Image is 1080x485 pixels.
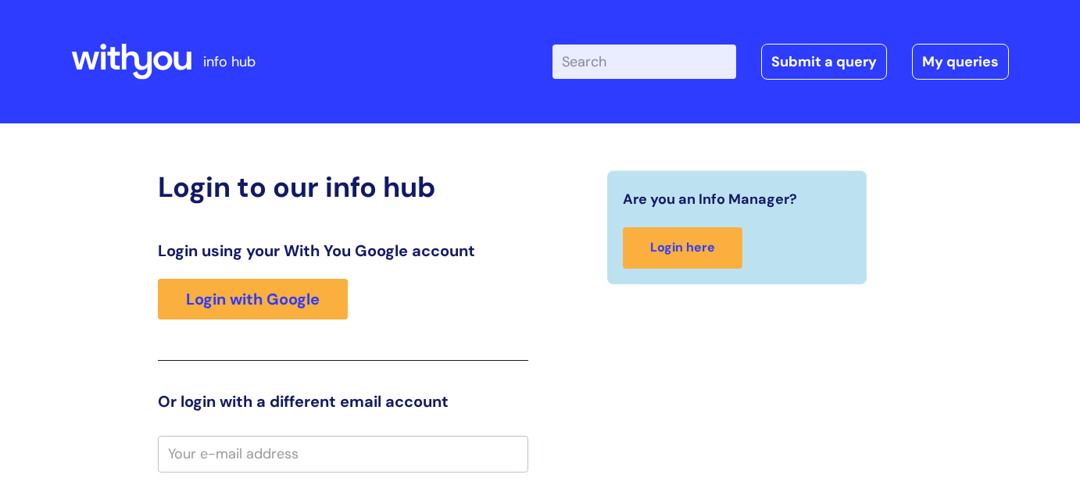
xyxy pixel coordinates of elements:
[158,436,528,472] input: Your e-mail address
[158,279,348,319] a: Login with Google
[912,44,1009,80] a: My queries
[761,44,887,80] a: Submit a query
[158,392,528,411] h3: Or login with a different email account
[623,187,797,212] span: Are you an Info Manager?
[623,227,742,269] a: Login here
[203,49,256,74] p: info hub
[158,241,528,260] h3: Login using your With You Google account
[553,45,736,79] input: Search
[158,170,528,204] h2: Login to our info hub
